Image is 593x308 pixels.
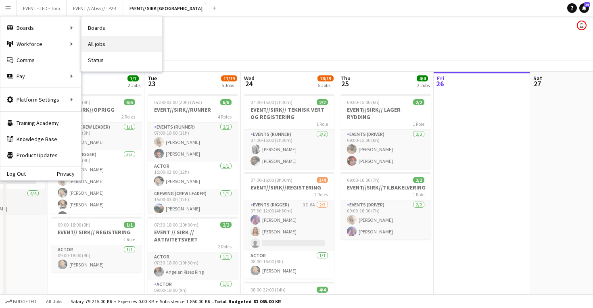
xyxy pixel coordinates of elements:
span: 6/6 [124,99,135,105]
span: 2/2 [317,99,328,105]
a: Training Academy [0,115,81,131]
h3: EVENT// SIRK// REGISTERING [51,229,142,236]
app-card-role: Events (Runner)2/207:00-18:00 (11h)[PERSON_NAME][PERSON_NAME] [148,123,238,162]
div: Pay [0,68,81,84]
h3: EVENT//SIRK// LAGER RYDDING [340,106,431,121]
app-card-role: Actor1/109:00-18:00 (9h)[PERSON_NAME] [51,245,142,273]
app-job-card: 09:00-16:00 (7h)2/2EVENT//SIRK//TILBAKELVERING1 RoleEvents (Driver)2/209:00-16:00 (7h)[PERSON_NAM... [340,172,431,239]
app-job-card: 07:30-18:00 (10h30m)2/2EVENT // SIRK // AKTIVITETSVERT2 RolesActor1/107:30-18:00 (10h30m)Angelen ... [148,217,238,307]
span: 7/7 [127,75,139,81]
span: 1 Role [413,121,424,127]
a: Status [81,52,162,68]
div: 2 Jobs [128,82,140,88]
app-card-role: Actor1/115:00-03:00 (12h)[PERSON_NAME] [148,162,238,189]
div: 2 Jobs [417,82,430,88]
app-job-card: 08:00-17:00 (9h)6/6EVENT//SIRK//OPRIGG2 RolesCrewing (Crew Leader)1/108:00-17:00 (9h)[PERSON_NAME... [51,94,142,214]
span: 09:00-18:00 (9h) [58,222,90,228]
button: EVENT - LED - Toro [17,0,67,16]
div: 5 Jobs [221,82,237,88]
app-card-role: Crewing (Crew Leader)1/115:00-03:00 (12h)[PERSON_NAME] [148,189,238,216]
span: 1 Role [316,121,328,127]
span: 1 Role [123,236,135,242]
span: Thu [340,75,351,82]
span: Sat [533,75,542,82]
span: 2 Roles [314,191,328,198]
span: 2/2 [413,177,424,183]
app-job-card: 07:30-15:00 (7h30m)2/2EVENT//SIRK// TEKNISK VERT OG REGISTERING1 RoleEvents (Runner)2/207:30-15:0... [244,94,334,169]
app-card-role: Events (Runner)2/207:30-15:00 (7h30m)[PERSON_NAME][PERSON_NAME] [244,130,334,169]
app-card-role: Actor1/109:00-18:00 (9h)[PERSON_NAME] [148,280,238,307]
span: Total Budgeted 81 065.00 KR [214,298,281,304]
app-card-role: Actor1/107:30-18:00 (10h30m)Angelen Riseo Ring [148,252,238,280]
span: 08:00-22:00 (14h) [251,287,286,293]
span: 07:30-18:00 (10h30m) [154,222,198,228]
h3: EVENT//SIRK//RUNNER [148,106,238,113]
span: Wed [244,75,255,82]
span: 2/2 [220,222,232,228]
app-card-role: Events (Rigger)5/508:00-17:00 (9h)[PERSON_NAME][PERSON_NAME][PERSON_NAME][PERSON_NAME][PERSON_NAME] [51,150,142,224]
app-job-card: 07:30-16:00 (8h30m)3/4EVENT//SIRK//REGISTERING2 RolesEvents (Rigger)3I6A2/307:30-12:00 (4h30m)[PE... [244,172,334,279]
h3: EVENT//SIRK//REGISTERING [244,184,334,191]
span: 1/1 [124,222,135,228]
app-card-role: Events (Rigger)3I6A2/307:30-12:00 (4h30m)[PERSON_NAME][PERSON_NAME] [244,200,334,251]
span: 07:30-15:00 (7h30m) [251,99,292,105]
span: 2 Roles [218,243,232,250]
span: 09:00-15:00 (6h) [347,99,380,105]
a: 19 [579,3,589,13]
span: 27 [532,79,542,88]
div: Boards [0,20,81,36]
span: Tue [148,75,157,82]
span: 18/19 [317,75,334,81]
a: Knowledge Base [0,131,81,147]
span: 6/6 [220,99,232,105]
div: 5 Jobs [318,82,333,88]
div: Workforce [0,36,81,52]
button: EVENT// SIRK [GEOGRAPHIC_DATA] [123,0,209,16]
app-job-card: 09:00-15:00 (6h)2/2EVENT//SIRK// LAGER RYDDING1 RoleEvents (Driver)2/209:00-15:00 (6h)[PERSON_NAM... [340,94,431,169]
span: Budgeted [13,299,36,304]
app-card-role: Events (Driver)2/209:00-15:00 (6h)[PERSON_NAME][PERSON_NAME] [340,130,431,169]
app-card-role: Crewing (Crew Leader)1/108:00-17:00 (9h)[PERSON_NAME] [51,123,142,150]
app-job-card: 07:00-03:00 (20h) (Wed)6/6EVENT//SIRK//RUNNER4 RolesEvents (Runner)2/207:00-18:00 (11h)[PERSON_NA... [148,94,238,214]
span: 2/2 [413,99,424,105]
app-job-card: 09:00-18:00 (9h)1/1EVENT// SIRK// REGISTERING1 RoleActor1/109:00-18:00 (9h)[PERSON_NAME] [51,217,142,273]
app-card-role: Events (Driver)2/209:00-16:00 (7h)[PERSON_NAME][PERSON_NAME] [340,200,431,239]
span: All jobs [44,298,64,304]
a: All jobs [81,36,162,52]
div: Platform Settings [0,92,81,108]
span: 2 Roles [121,114,135,120]
span: 4/4 [317,287,328,293]
span: 26 [436,79,444,88]
span: 09:00-16:00 (7h) [347,177,380,183]
h3: EVENT // SIRK // AKTIVITETSVERT [148,229,238,243]
h3: EVENT//SIRK// TEKNISK VERT OG REGISTERING [244,106,334,121]
app-user-avatar: Ylva Barane [577,21,587,30]
span: 07:00-03:00 (20h) (Wed) [154,99,202,105]
button: Budgeted [4,297,38,306]
button: EVENT // Atea // TP2B [67,0,123,16]
span: Fri [437,75,444,82]
h3: EVENT//SIRK//OPRIGG [51,106,142,113]
span: 4 Roles [218,114,232,120]
a: Boards [81,20,162,36]
span: 23 [146,79,157,88]
span: 07:30-16:00 (8h30m) [251,177,292,183]
span: 4/4 [417,75,428,81]
a: Comms [0,52,81,68]
div: Salary 79 215.00 KR + Expenses 0.00 KR + Subsistence 1 850.00 KR = [71,298,281,304]
app-card-role: Actor1/108:00-16:00 (8h)[PERSON_NAME] [244,251,334,279]
span: 17/19 [221,75,237,81]
span: 3/4 [317,177,328,183]
h3: EVENT//SIRK//TILBAKELVERING [340,184,431,191]
span: 19 [584,2,590,7]
span: 25 [339,79,351,88]
a: Log Out [0,171,26,177]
